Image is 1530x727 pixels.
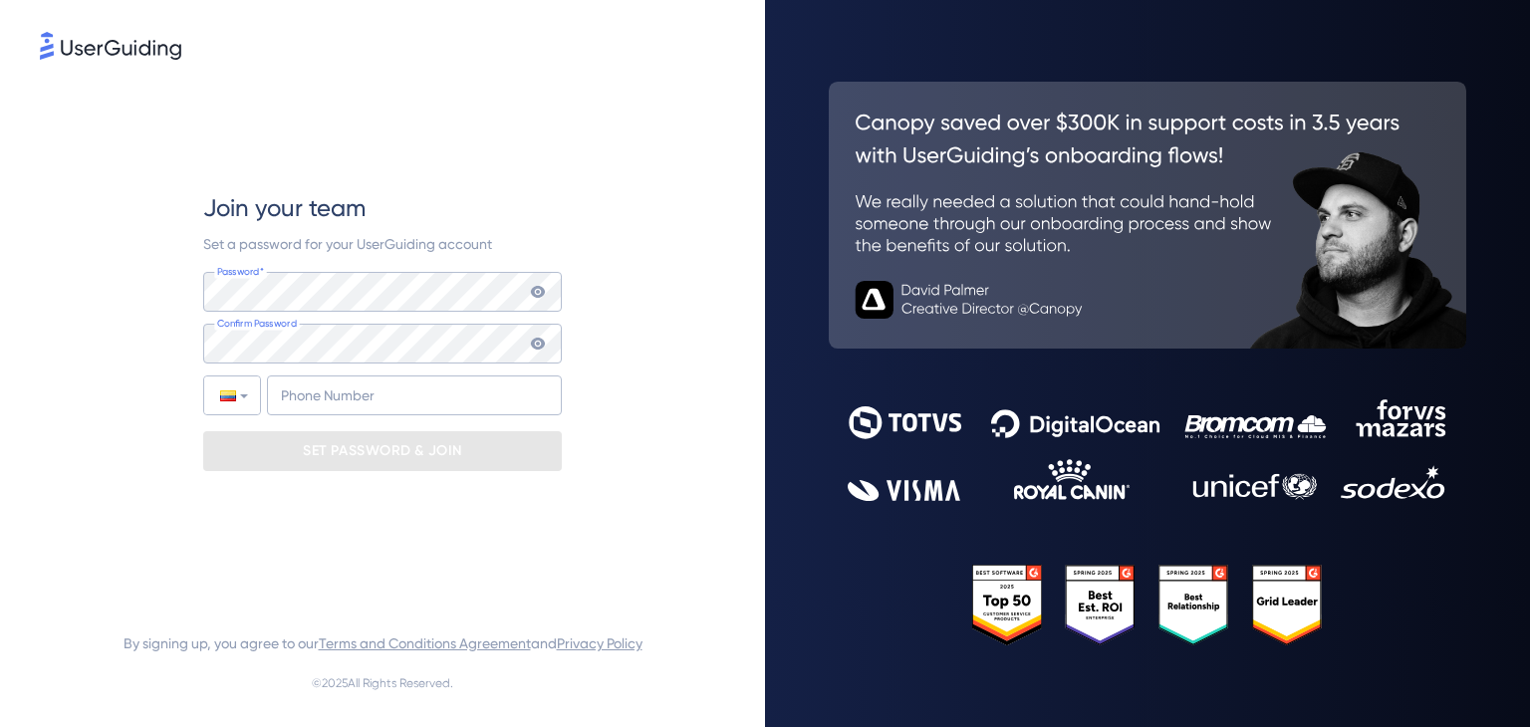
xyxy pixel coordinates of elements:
[124,631,642,655] span: By signing up, you agree to our and
[829,82,1466,349] img: 26c0aa7c25a843aed4baddd2b5e0fa68.svg
[312,671,453,695] span: © 2025 All Rights Reserved.
[203,236,492,252] span: Set a password for your UserGuiding account
[303,435,462,467] p: SET PASSWORD & JOIN
[267,375,562,415] input: Phone Number
[203,192,366,224] span: Join your team
[972,565,1323,644] img: 25303e33045975176eb484905ab012ff.svg
[319,635,531,651] a: Terms and Conditions Agreement
[848,399,1447,501] img: 9302ce2ac39453076f5bc0f2f2ca889b.svg
[204,376,260,414] div: Ecuador: + 593
[557,635,642,651] a: Privacy Policy
[40,32,181,60] img: 8faab4ba6bc7696a72372aa768b0286c.svg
